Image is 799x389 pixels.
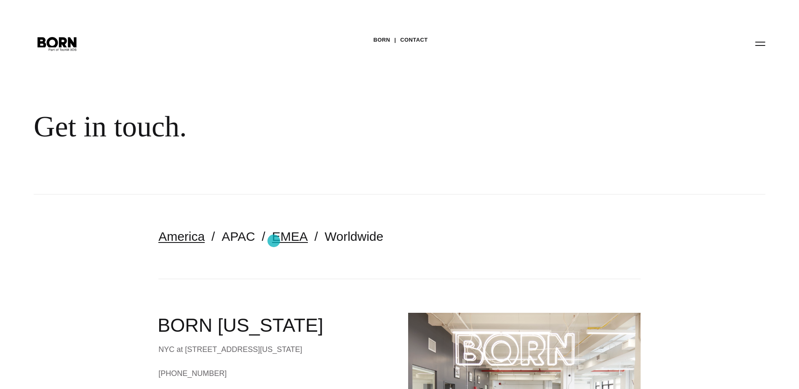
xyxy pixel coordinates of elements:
a: APAC [222,229,255,243]
a: BORN [373,34,390,46]
a: Worldwide [325,229,384,243]
a: EMEA [272,229,308,243]
a: Contact [400,34,428,46]
div: Get in touch. [34,109,514,144]
a: America [158,229,205,243]
h2: BORN [US_STATE] [158,313,391,338]
a: [PHONE_NUMBER] [158,367,391,380]
div: NYC at [STREET_ADDRESS][US_STATE] [158,343,391,356]
button: Open [750,35,770,52]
